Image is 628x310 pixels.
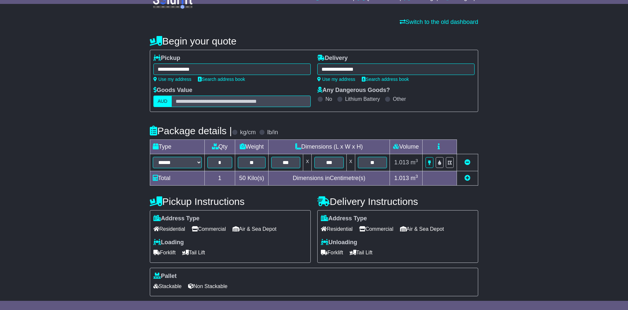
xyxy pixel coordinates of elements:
[400,224,444,234] span: Air & Sea Depot
[394,175,409,181] span: 1.013
[410,175,418,181] span: m
[153,273,177,280] label: Pallet
[321,215,367,222] label: Address Type
[188,281,227,291] span: Non Stackable
[153,77,191,82] a: Use my address
[393,96,406,102] label: Other
[150,140,205,154] td: Type
[362,77,409,82] a: Search address book
[150,171,205,186] td: Total
[192,224,226,234] span: Commercial
[235,140,269,154] td: Weight
[240,129,256,136] label: kg/cm
[415,174,418,179] sup: 3
[239,175,246,181] span: 50
[153,215,200,222] label: Address Type
[464,175,470,181] a: Add new item
[205,140,235,154] td: Qty
[153,224,185,234] span: Residential
[153,239,184,246] label: Loading
[317,55,348,62] label: Delivery
[317,196,478,207] h4: Delivery Instructions
[390,140,422,154] td: Volume
[153,87,192,94] label: Goods Value
[267,129,278,136] label: lb/in
[317,87,390,94] label: Any Dangerous Goods?
[269,171,390,186] td: Dimensions in Centimetre(s)
[153,96,172,107] label: AUD
[415,158,418,163] sup: 3
[464,159,470,166] a: Remove this item
[198,77,245,82] a: Search address book
[235,171,269,186] td: Kilo(s)
[150,125,232,136] h4: Package details |
[325,96,332,102] label: No
[321,247,343,258] span: Forklift
[205,171,235,186] td: 1
[153,281,182,291] span: Stackable
[345,96,380,102] label: Lithium Battery
[233,224,277,234] span: Air & Sea Depot
[153,55,180,62] label: Pickup
[150,196,311,207] h4: Pickup Instructions
[321,224,353,234] span: Residential
[359,224,393,234] span: Commercial
[269,140,390,154] td: Dimensions (L x W x H)
[346,154,355,171] td: x
[400,19,478,25] a: Switch to the old dashboard
[150,36,478,46] h4: Begin your quote
[153,247,176,258] span: Forklift
[317,77,355,82] a: Use my address
[303,154,312,171] td: x
[182,247,205,258] span: Tail Lift
[394,159,409,166] span: 1.013
[321,239,357,246] label: Unloading
[350,247,373,258] span: Tail Lift
[410,159,418,166] span: m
